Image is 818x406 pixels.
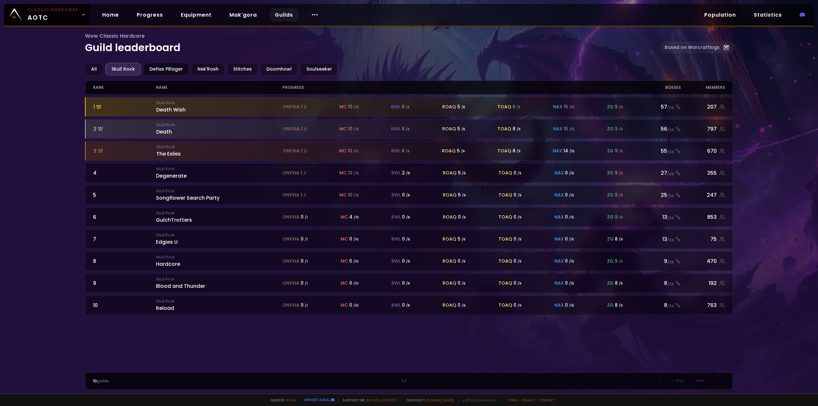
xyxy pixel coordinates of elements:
a: Equipment [176,8,217,21]
a: Consent [538,398,555,402]
div: 8 [513,126,521,132]
div: 15 [564,103,575,110]
span: toaq [498,236,512,242]
div: 0 [513,280,521,287]
span: zg [607,214,613,220]
div: 9 [615,103,623,110]
span: zg [607,126,613,132]
span: nax [554,302,564,309]
span: zg [607,192,613,198]
span: bwl [391,170,401,176]
small: / 58 [667,149,674,155]
span: bwl [391,192,401,198]
a: Statistics [749,8,787,21]
div: 9 [615,148,623,154]
a: 7Skull RockEdgies Uonyxia 0 /1mc 0 /10bwl 0 /8roaq 5 /6toaq 0 /9nax 0 /15zg 8 /913/5875 [85,229,733,249]
div: 57 [630,103,681,111]
small: / 10 [353,281,359,286]
small: / 58 [667,237,674,243]
span: toaq [498,103,511,110]
div: 8 [615,302,623,309]
small: / 58 [667,281,674,287]
small: / 6 [461,149,465,154]
small: / 8 [406,105,410,110]
div: 8 [402,103,410,110]
a: Guilds [270,8,298,21]
div: 0 [458,258,466,264]
small: / 15 [569,193,574,198]
small: / 10 [354,193,359,198]
a: 8Skull RockHardcoreonyxia 0 /1mc 0 /10bwl 0 /8roaq 0 /6toaq 0 /9nax 0 /15zg 9 /99/58470 [85,251,733,271]
small: Skull Rock [156,188,282,194]
div: 0 [402,280,410,287]
div: 0 [349,236,359,242]
small: / 8 [406,215,410,220]
div: 10 [348,170,359,176]
div: 355 [681,169,725,177]
span: zg [607,258,613,264]
span: roaq [442,103,456,110]
small: / 10 [354,127,359,132]
small: / 15 [569,171,574,176]
small: / 9 [518,237,521,242]
span: mc [341,302,348,309]
span: mc [339,192,347,198]
div: 1 [301,126,307,132]
div: 0 [402,214,410,220]
div: 10 [348,126,359,132]
span: mc [341,258,348,264]
small: / 6 [462,281,466,286]
small: / 9 [517,127,521,132]
div: 0 [301,236,308,242]
div: 6 [93,213,156,221]
small: / 9 [619,303,623,308]
div: 192 [681,279,725,287]
small: / 58 [667,303,674,309]
span: roaq [443,236,456,242]
small: / 9 [619,171,623,176]
div: 56 [630,125,681,133]
span: onyxia [282,170,299,176]
div: 8 [513,148,521,154]
span: mc [339,170,347,176]
div: Death Wish [156,100,283,114]
span: roaq [443,258,456,264]
span: zg [607,236,613,242]
span: toaq [498,192,512,198]
a: Mak'gora [224,8,262,21]
div: 0 [458,280,466,287]
small: / 6 [462,237,466,242]
div: 9 [615,214,623,220]
div: 0 [565,236,574,242]
div: 5 [93,191,156,199]
span: zg [607,280,613,287]
small: / 15 [569,259,574,264]
span: mc [339,103,347,110]
small: Skull Rock [156,144,283,150]
span: bwl [391,258,401,264]
div: 0 [349,258,359,264]
small: / 8 [406,303,410,308]
div: 10 [93,301,156,309]
div: 5 [457,103,465,110]
span: zg [607,103,613,110]
span: bwl [391,280,401,287]
small: Skull Rock [156,298,282,304]
small: / 1 [304,171,306,176]
span: roaq [443,302,456,309]
span: roaq [443,280,456,287]
div: 0 [301,258,308,264]
div: 27 [630,169,681,177]
small: / 9 [619,259,623,264]
span: bwl [391,302,401,309]
span: toaq [498,258,512,264]
div: 13 [630,213,681,221]
small: / 1 [305,237,308,242]
a: Report a bug [305,397,329,402]
span: onyxia [283,126,300,132]
small: / 6 [462,303,466,308]
span: bwl [391,148,400,154]
small: / 6 [462,193,466,198]
span: zg [607,302,613,309]
small: / 8 [406,149,410,154]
